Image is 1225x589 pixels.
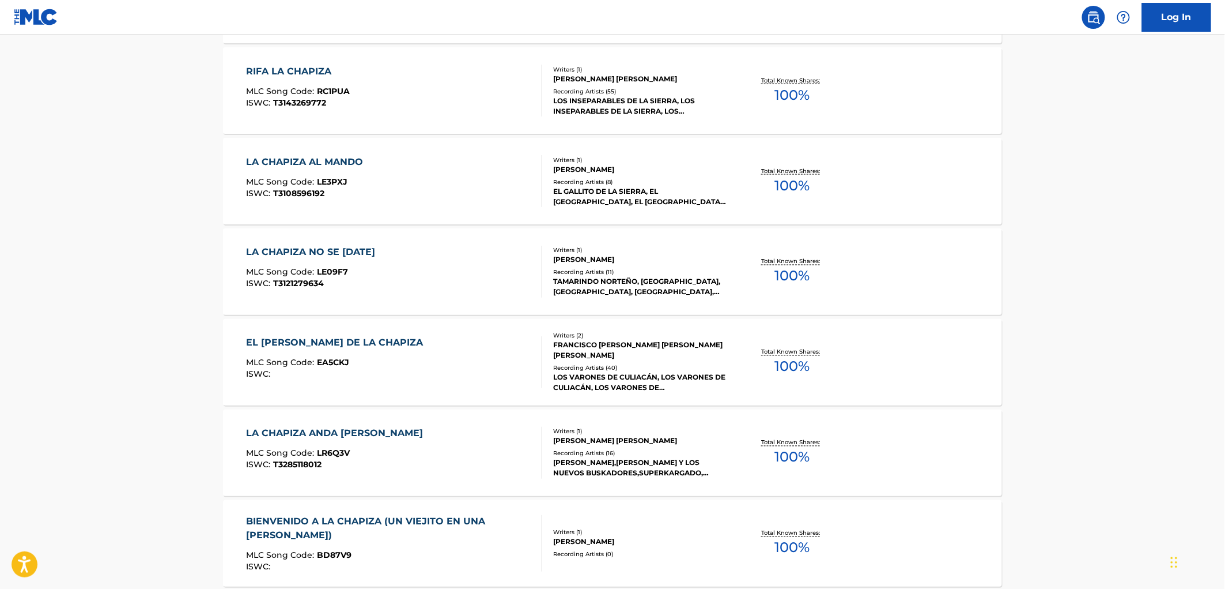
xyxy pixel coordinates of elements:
[553,246,727,255] div: Writers ( 1 )
[553,178,727,186] div: Recording Artists ( 8 )
[553,268,727,277] div: Recording Artists ( 11 )
[14,9,58,25] img: MLC Logo
[553,528,727,537] div: Writers ( 1 )
[553,436,727,447] div: [PERSON_NAME] [PERSON_NAME]
[223,500,1002,587] a: BIENVENIDO A LA CHAPIZA (UN VIEJITO EN UNA [PERSON_NAME])MLC Song Code:BD87V9ISWC:Writers (1)[PER...
[774,175,810,196] span: 100 %
[247,427,429,441] div: LA CHAPIZA ANDA [PERSON_NAME]
[1117,10,1131,24] img: help
[553,277,727,298] div: TAMARINDO NORTEÑO, [GEOGRAPHIC_DATA], [GEOGRAPHIC_DATA], [GEOGRAPHIC_DATA], [GEOGRAPHIC_DATA]
[247,177,317,187] span: MLC Song Code :
[774,447,810,468] span: 100 %
[553,550,727,559] div: Recording Artists ( 0 )
[317,550,352,561] span: BD87V9
[247,336,429,350] div: EL [PERSON_NAME] DE LA CHAPIZA
[774,357,810,377] span: 100 %
[1087,10,1101,24] img: search
[247,279,274,289] span: ISWC :
[223,138,1002,224] a: LA CHAPIZA AL MANDOMLC Song Code:LE3PXJISWC:T3108596192Writers (1)[PERSON_NAME]Recording Artists ...
[223,228,1002,315] a: LA CHAPIZA NO SE [DATE]MLC Song Code:LE09F7ISWC:T3121279634Writers (1)[PERSON_NAME]Recording Arti...
[553,340,727,361] div: FRANCISCO [PERSON_NAME] [PERSON_NAME] [PERSON_NAME]
[247,562,274,572] span: ISWC :
[1112,6,1135,29] div: Help
[553,74,727,84] div: [PERSON_NAME] [PERSON_NAME]
[761,257,823,266] p: Total Known Shares:
[761,167,823,175] p: Total Known Shares:
[553,458,727,479] div: [PERSON_NAME],[PERSON_NAME] Y LOS NUEVOS BUSKADORES,SUPERKARGADO, SUPERKARGADO|CAPOTES|[PERSON_NA...
[223,47,1002,134] a: RIFA LA CHAPIZAMLC Song Code:RC1PUAISWC:T3143269772Writers (1)[PERSON_NAME] [PERSON_NAME]Recordin...
[553,427,727,436] div: Writers ( 1 )
[247,188,274,198] span: ISWC :
[274,97,327,108] span: T3143269772
[1171,545,1178,580] div: Drag
[317,267,349,277] span: LE09F7
[247,460,274,470] span: ISWC :
[247,246,381,260] div: LA CHAPIZA NO SE [DATE]
[1082,6,1105,29] a: Public Search
[247,97,274,108] span: ISWC :
[223,410,1002,496] a: LA CHAPIZA ANDA [PERSON_NAME]MLC Song Code:LR6Q3VISWC:T3285118012Writers (1)[PERSON_NAME] [PERSON...
[317,448,350,459] span: LR6Q3V
[761,438,823,447] p: Total Known Shares:
[247,515,533,543] div: BIENVENIDO A LA CHAPIZA (UN VIEJITO EN UNA [PERSON_NAME])
[247,155,369,169] div: LA CHAPIZA AL MANDO
[553,373,727,393] div: LOS VARONES DE CULIACÁN, LOS VARONES DE CULIACÁN, LOS VARONES DE [GEOGRAPHIC_DATA], LOS VARONES D...
[274,188,325,198] span: T3108596192
[247,550,317,561] span: MLC Song Code :
[317,86,350,96] span: RC1PUA
[774,85,810,106] span: 100 %
[761,529,823,538] p: Total Known Shares:
[553,255,727,265] div: [PERSON_NAME]
[247,267,317,277] span: MLC Song Code :
[553,87,727,96] div: Recording Artists ( 55 )
[553,96,727,117] div: LOS INSEPARABLES DE LA SIERRA, LOS INSEPARABLES DE LA SIERRA, LOS INSEPARABLES DE LA SIERRA, NIVE...
[553,332,727,340] div: Writers ( 2 )
[247,86,317,96] span: MLC Song Code :
[553,156,727,164] div: Writers ( 1 )
[1167,534,1225,589] iframe: Chat Widget
[774,538,810,558] span: 100 %
[317,358,350,368] span: EA5CKJ
[247,358,317,368] span: MLC Song Code :
[1142,3,1211,32] a: Log In
[553,537,727,547] div: [PERSON_NAME]
[247,448,317,459] span: MLC Song Code :
[553,164,727,175] div: [PERSON_NAME]
[247,369,274,380] span: ISWC :
[223,319,1002,406] a: EL [PERSON_NAME] DE LA CHAPIZAMLC Song Code:EA5CKJISWC:Writers (2)FRANCISCO [PERSON_NAME] [PERSON...
[553,65,727,74] div: Writers ( 1 )
[317,177,348,187] span: LE3PXJ
[761,348,823,357] p: Total Known Shares:
[553,449,727,458] div: Recording Artists ( 16 )
[553,364,727,373] div: Recording Artists ( 40 )
[274,279,324,289] span: T3121279634
[247,65,350,78] div: RIFA LA CHAPIZA
[274,460,322,470] span: T3285118012
[774,266,810,287] span: 100 %
[553,186,727,207] div: EL GALLITO DE LA SIERRA, EL [GEOGRAPHIC_DATA], EL [GEOGRAPHIC_DATA], EL [GEOGRAPHIC_DATA], EL [GE...
[761,76,823,85] p: Total Known Shares:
